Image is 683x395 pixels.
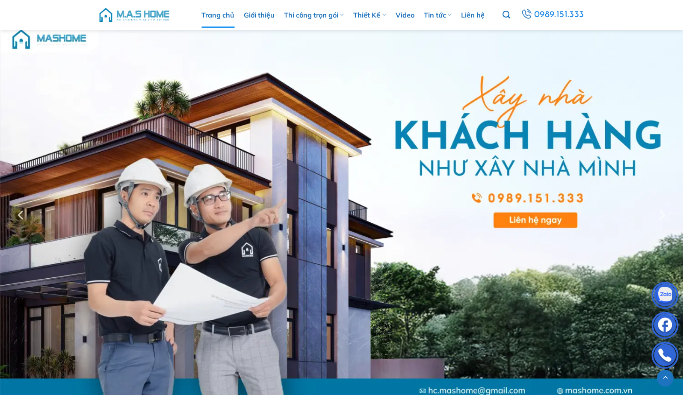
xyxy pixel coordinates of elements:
[353,2,386,28] a: Thiết Kế
[244,2,275,28] a: Giới thiệu
[461,2,485,28] a: Liên hệ
[520,7,585,23] a: 0989.151.333
[652,284,678,310] img: Zalo
[654,177,669,253] button: Next
[201,2,234,28] a: Trang chủ
[396,2,414,28] a: Video
[652,314,678,339] img: Facebook
[284,2,344,28] a: Thi công trọn gói
[657,370,674,386] a: Lên đầu trang
[534,8,584,22] span: 0989.151.333
[652,344,678,369] img: Phone
[14,177,29,253] button: Previous
[503,6,510,24] a: Tìm kiếm
[424,2,452,28] a: Tin tức
[98,2,171,28] img: M.A.S HOME – Tổng Thầu Thiết Kế Và Xây Nhà Trọn Gói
